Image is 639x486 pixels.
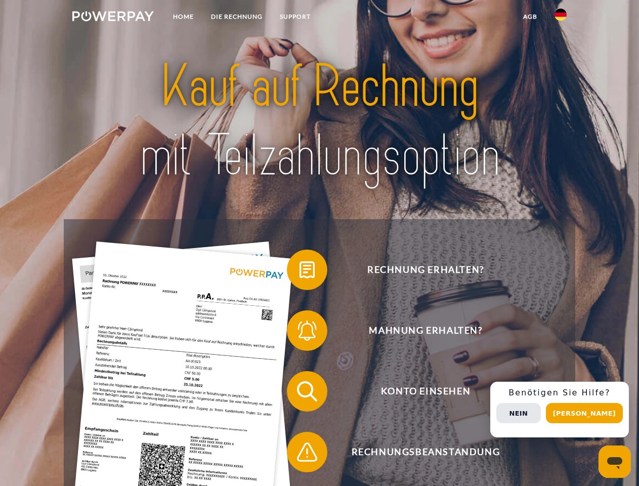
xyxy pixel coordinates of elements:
span: Rechnungsbeanstandung [302,432,549,472]
button: Nein [496,403,541,423]
div: Schnellhilfe [490,382,629,437]
img: qb_bill.svg [294,257,320,282]
a: DIE RECHNUNG [202,8,271,26]
button: Rechnungsbeanstandung [287,432,550,472]
iframe: Schaltfläche zum Öffnen des Messaging-Fensters [599,445,631,478]
img: title-powerpay_de.svg [97,49,542,194]
span: Rechnung erhalten? [302,250,549,290]
span: Mahnung erhalten? [302,310,549,351]
img: logo-powerpay-white.svg [72,11,154,21]
span: Konto einsehen [302,371,549,412]
button: Konto einsehen [287,371,550,412]
a: Home [164,8,202,26]
img: qb_bell.svg [294,318,320,343]
img: qb_warning.svg [294,439,320,465]
button: Rechnung erhalten? [287,250,550,290]
button: Mahnung erhalten? [287,310,550,351]
h3: Benötigen Sie Hilfe? [496,388,623,398]
a: agb [515,8,546,26]
button: [PERSON_NAME] [546,403,623,423]
img: de [555,9,567,21]
a: SUPPORT [271,8,319,26]
img: qb_search.svg [294,379,320,404]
